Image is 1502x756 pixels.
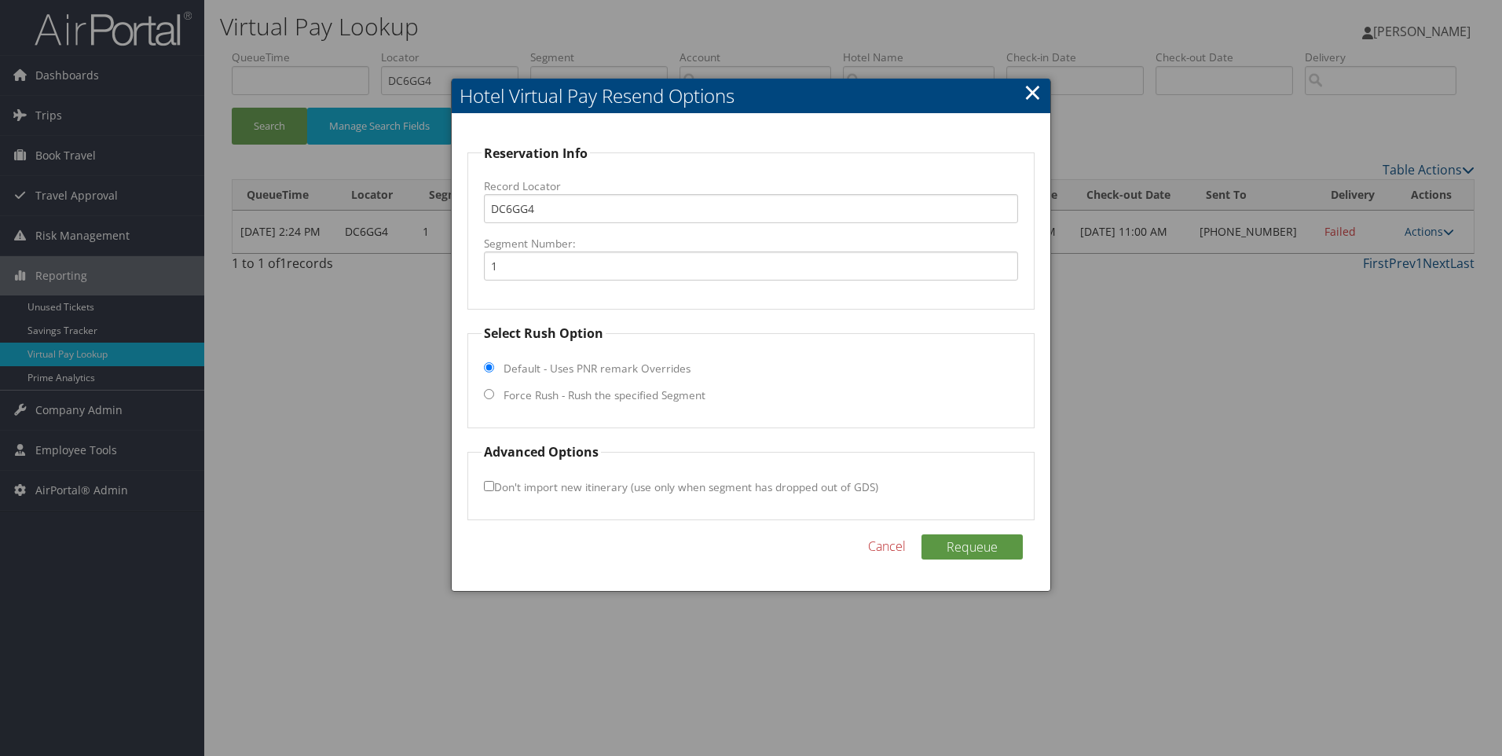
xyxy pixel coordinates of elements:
label: Record Locator [484,178,1019,194]
label: Default - Uses PNR remark Overrides [504,361,691,376]
h2: Hotel Virtual Pay Resend Options [452,79,1051,113]
input: Don't import new itinerary (use only when segment has dropped out of GDS) [484,481,494,491]
a: Cancel [868,537,906,556]
button: Requeue [921,534,1023,560]
legend: Reservation Info [482,144,590,163]
legend: Select Rush Option [482,324,606,343]
a: Close [1024,76,1042,108]
label: Don't import new itinerary (use only when segment has dropped out of GDS) [484,472,878,501]
label: Force Rush - Rush the specified Segment [504,387,705,403]
label: Segment Number: [484,236,1019,251]
legend: Advanced Options [482,442,601,461]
